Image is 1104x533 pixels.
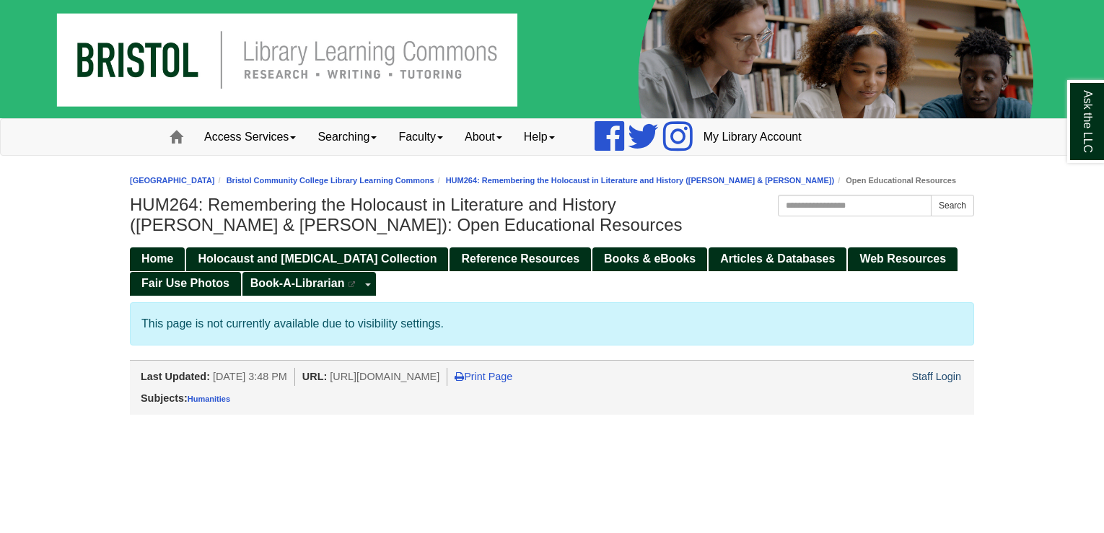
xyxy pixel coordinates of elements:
span: Fair Use Photos [141,277,229,289]
span: Articles & Databases [720,252,835,265]
span: Web Resources [859,252,946,265]
a: Bristol Community College Library Learning Commons [227,176,434,185]
i: Print Page [455,371,464,382]
a: Reference Resources [450,247,591,271]
li: Open Educational Resources [834,174,956,188]
span: Book-A-Librarian [250,277,345,289]
a: Fair Use Photos [130,272,241,296]
i: This link opens in a new window [348,281,356,288]
span: URL: [302,371,327,382]
a: Help [513,119,566,155]
span: Last Updated: [141,371,210,382]
span: [URL][DOMAIN_NAME] [330,371,439,382]
a: Searching [307,119,387,155]
h1: HUM264: Remembering the Holocaust in Literature and History ([PERSON_NAME] & [PERSON_NAME]): Open... [130,195,974,235]
a: Holocaust and [MEDICAL_DATA] Collection [186,247,448,271]
div: Guide Pages [130,246,974,295]
a: About [454,119,513,155]
a: Staff Login [911,371,961,382]
a: Home [130,247,185,271]
a: Print Page [455,371,512,382]
span: Books & eBooks [604,252,696,265]
span: Holocaust and [MEDICAL_DATA] Collection [198,252,437,265]
span: [DATE] 3:48 PM [213,371,287,382]
nav: breadcrumb [130,174,974,188]
a: Faculty [387,119,454,155]
a: Web Resources [848,247,958,271]
span: Reference Resources [461,252,579,265]
span: Home [141,252,173,265]
a: Humanities [188,395,230,403]
a: Book-A-Librarian [242,272,361,296]
a: HUM264: Remembering the Holocaust in Literature and History ([PERSON_NAME] & [PERSON_NAME]) [446,176,834,185]
div: This page is not currently available due to visibility settings. [130,302,974,345]
a: Articles & Databases [709,247,846,271]
button: Search [931,195,974,216]
a: My Library Account [693,119,812,155]
a: Books & eBooks [592,247,707,271]
span: Subjects: [141,392,188,404]
a: [GEOGRAPHIC_DATA] [130,176,215,185]
a: Access Services [193,119,307,155]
